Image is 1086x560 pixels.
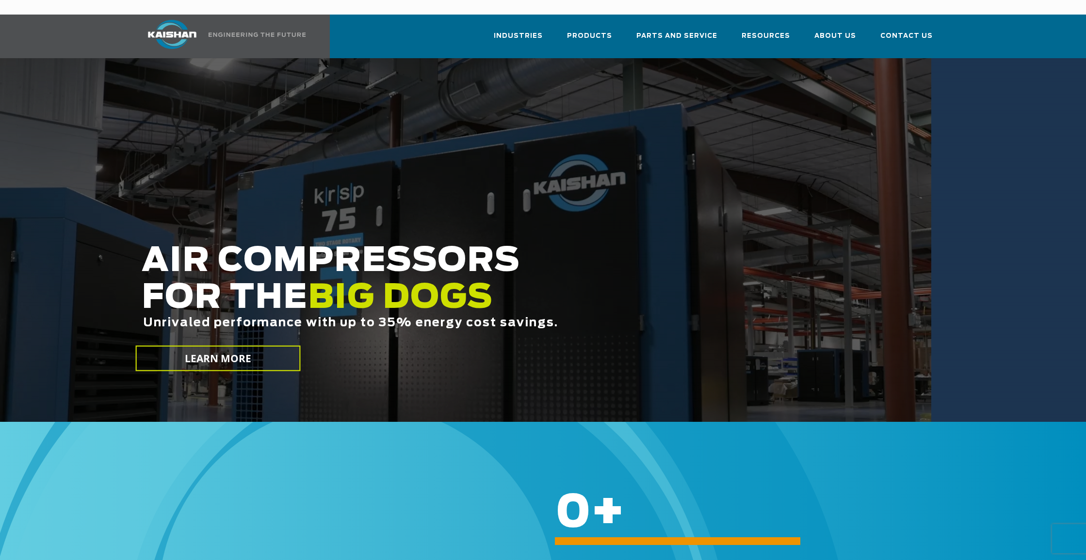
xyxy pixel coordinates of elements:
a: LEARN MORE [135,346,300,371]
h6: + [555,507,1043,520]
a: Parts and Service [636,23,717,56]
a: Resources [742,23,790,56]
span: Industries [494,31,543,42]
span: Parts and Service [636,31,717,42]
span: LEARN MORE [184,352,251,366]
span: BIG DOGS [308,282,493,315]
a: About Us [814,23,856,56]
a: Kaishan USA [136,15,308,58]
a: Products [567,23,612,56]
span: 0 [555,491,591,536]
span: Unrivaled performance with up to 35% energy cost savings. [143,317,558,329]
span: Resources [742,31,790,42]
img: Engineering the future [209,32,306,37]
span: Contact Us [880,31,933,42]
h2: AIR COMPRESSORS FOR THE [142,243,809,360]
span: Products [567,31,612,42]
span: About Us [814,31,856,42]
img: kaishan logo [136,20,209,49]
a: Industries [494,23,543,56]
a: Contact Us [880,23,933,56]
